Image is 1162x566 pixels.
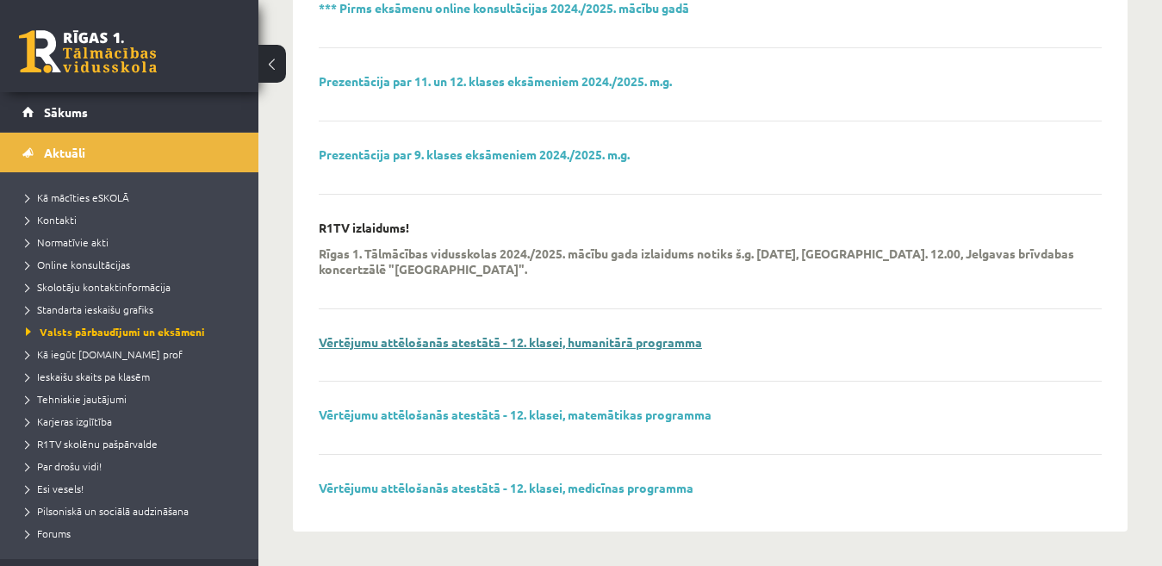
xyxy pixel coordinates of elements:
a: Karjeras izglītība [26,414,241,429]
a: Prezentācija par 9. klases eksāmeniem 2024./2025. m.g. [319,146,630,162]
span: R1TV skolēnu pašpārvalde [26,437,158,451]
a: Pilsoniskā un sociālā audzināšana [26,503,241,519]
a: Kontakti [26,212,241,227]
p: Rīgas 1. Tālmācības vidusskolas 2024./2025. mācību gada izlaidums notiks š.g. [DATE], [GEOGRAPHIC... [319,246,1076,277]
span: Karjeras izglītība [26,414,112,428]
a: Valsts pārbaudījumi un eksāmeni [26,324,241,339]
a: Esi vesels! [26,481,241,496]
span: Standarta ieskaišu grafiks [26,302,153,316]
a: R1TV skolēnu pašpārvalde [26,436,241,451]
span: Sākums [44,104,88,120]
a: Vērtējumu attēlošanās atestātā - 12. klasei, medicīnas programma [319,480,693,495]
span: Normatīvie akti [26,235,109,249]
a: Normatīvie akti [26,234,241,250]
span: Kontakti [26,213,77,227]
a: Ieskaišu skaits pa klasēm [26,369,241,384]
a: Prezentācija par 11. un 12. klases eksāmeniem 2024./2025. m.g. [319,73,672,89]
a: Skolotāju kontaktinformācija [26,279,241,295]
a: Standarta ieskaišu grafiks [26,302,241,317]
span: Skolotāju kontaktinformācija [26,280,171,294]
a: Tehniskie jautājumi [26,391,241,407]
span: Pilsoniskā un sociālā audzināšana [26,504,189,518]
a: Online konsultācijas [26,257,241,272]
a: Aktuāli [22,133,237,172]
a: Kā mācīties eSKOLĀ [26,190,241,205]
a: Sākums [22,92,237,132]
a: Rīgas 1. Tālmācības vidusskola [19,30,157,73]
span: Forums [26,526,71,540]
p: R1TV izlaidums! [319,221,409,235]
span: Online konsultācijas [26,258,130,271]
a: Par drošu vidi! [26,458,241,474]
span: Aktuāli [44,145,85,160]
a: Vērtējumu attēlošanās atestātā - 12. klasei, humanitārā programma [319,334,702,350]
a: Forums [26,526,241,541]
a: Vērtējumu attēlošanās atestātā - 12. klasei, matemātikas programma [319,407,711,422]
span: Tehniskie jautājumi [26,392,127,406]
span: Par drošu vidi! [26,459,102,473]
span: Esi vesels! [26,482,84,495]
span: Ieskaišu skaits pa klasēm [26,370,150,383]
span: Kā mācīties eSKOLĀ [26,190,129,204]
span: Valsts pārbaudījumi un eksāmeni [26,325,205,339]
a: Kā iegūt [DOMAIN_NAME] prof [26,346,241,362]
span: Kā iegūt [DOMAIN_NAME] prof [26,347,183,361]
